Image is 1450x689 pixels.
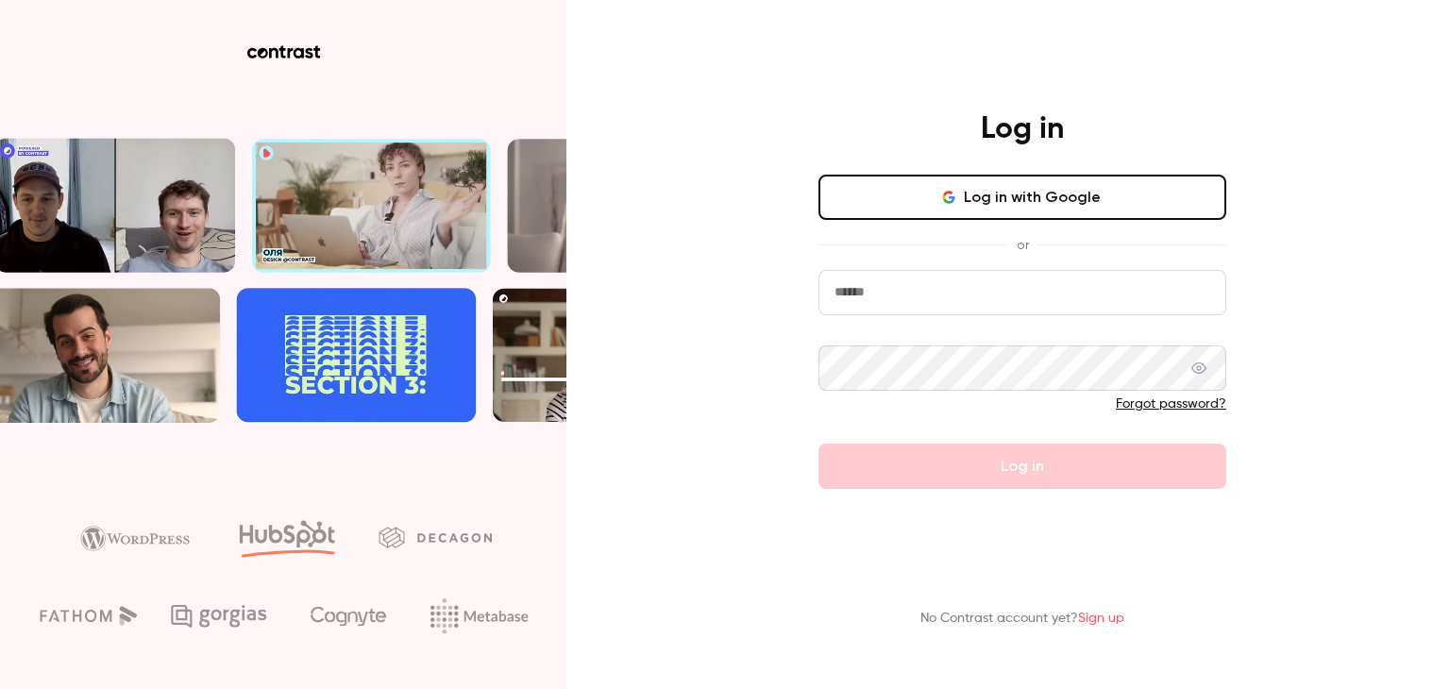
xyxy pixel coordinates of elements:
[379,527,492,547] img: decagon
[920,609,1124,629] p: No Contrast account yet?
[981,110,1064,148] h4: Log in
[818,175,1226,220] button: Log in with Google
[1116,397,1226,411] a: Forgot password?
[1007,235,1038,255] span: or
[1078,612,1124,625] a: Sign up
